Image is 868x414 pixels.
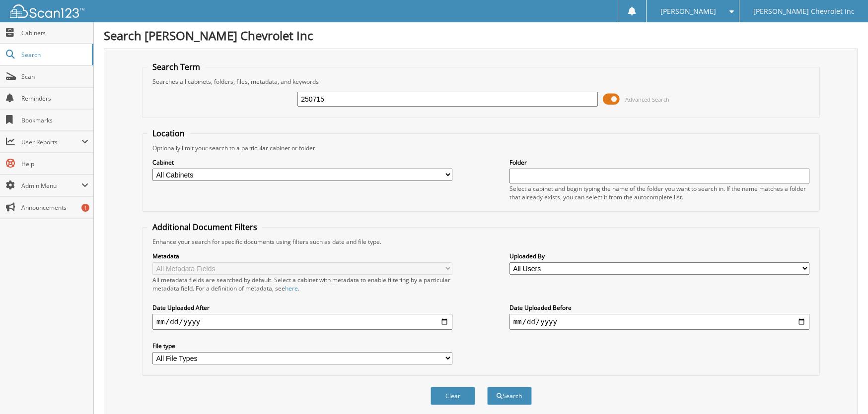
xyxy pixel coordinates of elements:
span: [PERSON_NAME] Chevrolet Inc [753,8,855,14]
img: scan123-logo-white.svg [10,4,84,18]
span: Cabinets [21,29,88,37]
legend: Location [147,128,190,139]
label: Folder [509,158,809,167]
label: Date Uploaded Before [509,303,809,312]
label: Metadata [152,252,452,260]
span: Advanced Search [625,96,669,103]
span: Reminders [21,94,88,103]
div: 1 [81,204,89,212]
legend: Additional Document Filters [147,222,262,233]
label: File type [152,342,452,350]
button: Search [487,387,532,405]
span: Bookmarks [21,116,88,124]
h1: Search [PERSON_NAME] Chevrolet Inc [104,27,858,44]
div: All metadata fields are searched by default. Select a cabinet with metadata to enable filtering b... [152,276,452,293]
a: here [285,284,298,293]
div: Searches all cabinets, folders, files, metadata, and keywords [147,77,814,86]
span: User Reports [21,138,81,146]
div: Enhance your search for specific documents using filters such as date and file type. [147,237,814,246]
div: Optionally limit your search to a particular cabinet or folder [147,144,814,152]
legend: Search Term [147,61,205,72]
span: Scan [21,72,88,81]
span: Help [21,160,88,168]
input: start [152,314,452,330]
label: Uploaded By [509,252,809,260]
input: end [509,314,809,330]
span: Search [21,51,87,59]
label: Date Uploaded After [152,303,452,312]
span: Admin Menu [21,181,81,190]
span: Announcements [21,203,88,212]
span: [PERSON_NAME] [660,8,716,14]
label: Cabinet [152,158,452,167]
button: Clear [431,387,475,405]
div: Select a cabinet and begin typing the name of the folder you want to search in. If the name match... [509,184,809,201]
